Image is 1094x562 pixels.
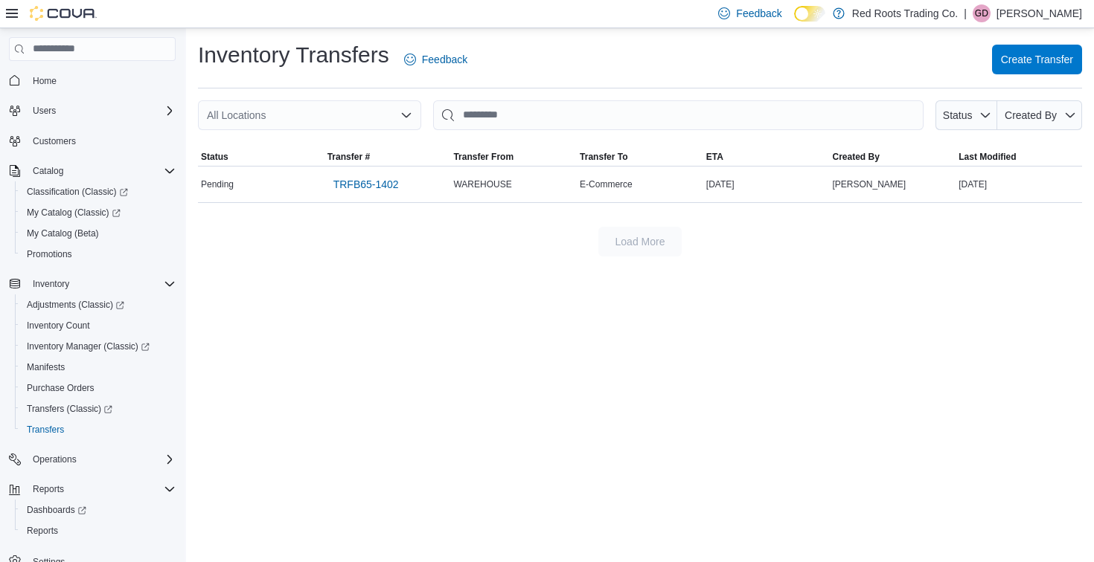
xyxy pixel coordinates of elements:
[27,162,176,180] span: Catalog
[27,424,64,436] span: Transfers
[21,183,134,201] a: Classification (Classic)
[830,148,956,166] button: Created By
[1001,52,1073,67] span: Create Transfer
[3,479,182,500] button: Reports
[15,244,182,265] button: Promotions
[33,135,76,147] span: Customers
[956,148,1082,166] button: Last Modified
[706,151,723,163] span: ETA
[21,522,64,540] a: Reports
[964,4,967,22] p: |
[27,227,99,239] span: My Catalog (Beta)
[580,178,633,190] span: E-Commerce
[27,102,176,120] span: Users
[27,248,72,260] span: Promotions
[973,4,991,22] div: Giles De Souza
[27,275,75,293] button: Inventory
[21,337,176,355] span: Inventory Manager (Classic)
[577,148,703,166] button: Transfer To
[15,202,182,223] a: My Catalog (Classic)
[27,102,62,120] button: Users
[21,358,176,376] span: Manifests
[33,483,64,495] span: Reports
[27,525,58,537] span: Reports
[3,161,182,181] button: Catalog
[27,361,65,373] span: Manifests
[27,450,83,468] button: Operations
[3,130,182,152] button: Customers
[198,40,389,70] h1: Inventory Transfers
[398,45,473,74] a: Feedback
[21,421,176,439] span: Transfers
[21,317,176,335] span: Inventory Count
[15,181,182,202] a: Classification (Classic)
[21,337,156,355] a: Inventory Manager (Classic)
[3,70,182,91] button: Home
[943,109,973,121] span: Status
[21,225,176,242] span: My Catalog (Beta)
[21,317,96,335] a: Inventory Count
[3,100,182,121] button: Users
[201,151,228,163] span: Status
[27,186,128,198] span: Classification (Classic)
[33,453,77,465] span: Operations
[27,382,95,394] span: Purchase Orders
[598,227,682,256] button: Load More
[703,175,830,193] div: [DATE]
[21,204,176,222] span: My Catalog (Classic)
[400,109,412,121] button: Open list of options
[27,299,124,311] span: Adjustments (Classic)
[333,177,399,192] span: TRFB65-1402
[27,275,176,293] span: Inventory
[433,100,924,130] input: This is a search bar. After typing your query, hit enter to filter the results lower in the page.
[794,6,825,22] input: Dark Mode
[21,421,70,439] a: Transfers
[33,75,57,87] span: Home
[422,52,467,67] span: Feedback
[33,165,63,177] span: Catalog
[21,245,176,263] span: Promotions
[703,148,830,166] button: ETA
[27,480,176,498] span: Reports
[833,178,906,190] span: [PERSON_NAME]
[453,151,514,163] span: Transfer From
[15,357,182,378] button: Manifests
[15,315,182,336] button: Inventory Count
[21,296,176,314] span: Adjustments (Classic)
[21,379,176,397] span: Purchase Orders
[3,449,182,470] button: Operations
[21,204,127,222] a: My Catalog (Classic)
[27,162,69,180] button: Catalog
[198,148,324,166] button: Status
[935,100,997,130] button: Status
[324,148,451,166] button: Transfer #
[327,151,370,163] span: Transfer #
[580,151,627,163] span: Transfer To
[27,403,112,415] span: Transfers (Classic)
[27,480,70,498] button: Reports
[15,294,182,315] a: Adjustments (Classic)
[27,207,121,219] span: My Catalog (Classic)
[997,4,1082,22] p: [PERSON_NAME]
[21,245,78,263] a: Promotions
[15,336,182,357] a: Inventory Manager (Classic)
[992,45,1082,74] button: Create Transfer
[27,132,82,150] a: Customers
[30,6,97,21] img: Cova
[27,71,176,90] span: Home
[201,178,234,190] span: Pending
[21,522,176,540] span: Reports
[15,378,182,398] button: Purchase Orders
[327,169,405,199] a: TRFB65-1402
[736,6,781,21] span: Feedback
[21,225,105,242] a: My Catalog (Beta)
[21,400,176,418] span: Transfers (Classic)
[3,274,182,294] button: Inventory
[27,72,63,90] a: Home
[1005,109,1057,121] span: Created By
[453,178,511,190] span: WAREHOUSE
[852,4,958,22] p: Red Roots Trading Co.
[15,419,182,440] button: Transfers
[21,379,100,397] a: Purchase Orders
